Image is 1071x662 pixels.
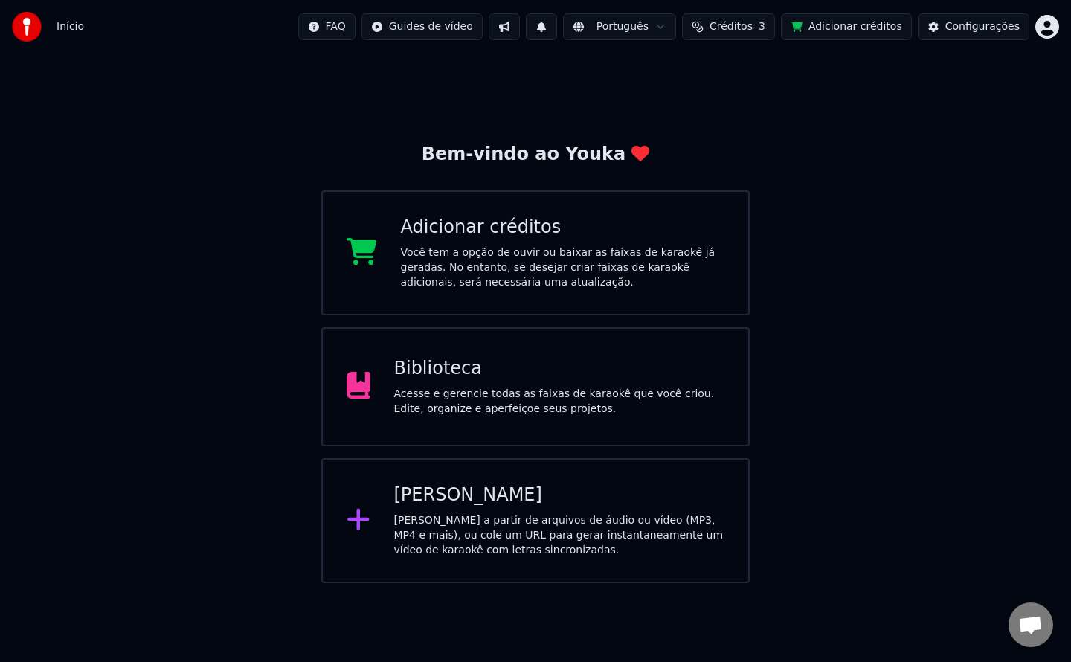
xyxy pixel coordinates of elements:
div: Biblioteca [394,357,725,381]
div: Bem-vindo ao Youka [422,143,649,167]
button: FAQ [298,13,356,40]
button: Adicionar créditos [781,13,912,40]
nav: breadcrumb [57,19,84,34]
img: youka [12,12,42,42]
div: Adicionar créditos [401,216,725,240]
button: Créditos3 [682,13,775,40]
span: 3 [759,19,765,34]
div: Configurações [945,19,1020,34]
div: Open chat [1009,602,1053,647]
div: Acesse e gerencie todas as faixas de karaokê que você criou. Edite, organize e aperfeiçoe seus pr... [394,387,725,417]
div: Você tem a opção de ouvir ou baixar as faixas de karaokê já geradas. No entanto, se desejar criar... [401,245,725,290]
div: [PERSON_NAME] a partir de arquivos de áudio ou vídeo (MP3, MP4 e mais), ou cole um URL para gerar... [394,513,725,558]
span: Início [57,19,84,34]
button: Configurações [918,13,1029,40]
button: Guides de vídeo [361,13,483,40]
div: [PERSON_NAME] [394,483,725,507]
span: Créditos [710,19,753,34]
